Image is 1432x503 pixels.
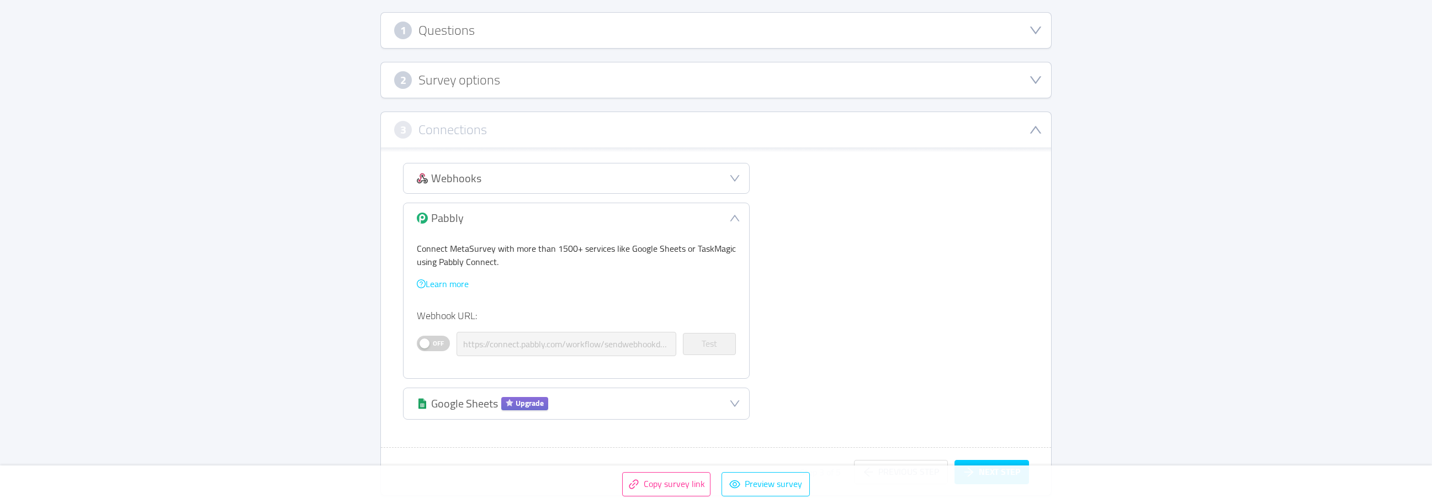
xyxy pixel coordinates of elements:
i: icon: down [729,213,740,224]
button: icon: eyePreview survey [722,472,810,496]
span: Upgrade [501,397,548,410]
span: 1 [400,24,406,36]
iframe: Chatra live chat [1242,373,1426,496]
i: icon: down [1029,24,1042,37]
i: icon: star [506,399,513,408]
i: icon: down [1029,73,1042,87]
div: icon: downWebhooks [404,163,749,193]
span: 2 [400,74,406,86]
div: Google Sheets [431,398,498,410]
button: icon: linkCopy survey link [622,472,710,496]
button: icon: arrow-rightNext step [954,460,1029,484]
i: icon: down [729,398,740,409]
h3: Questions [418,24,475,36]
i: icon: down [1029,123,1042,136]
div: Pabbly [431,212,464,224]
button: icon: arrow-leftPrevious step [854,460,948,484]
i: icon: question-circle [417,279,426,288]
h3: Connections [418,124,487,136]
p: Webhook URL: [417,308,736,323]
i: icon: down [729,173,740,184]
h3: Survey options [418,74,500,86]
input: https://connect.pabbly.com/workflow/sendwebhookdata/... [457,332,676,356]
div: Webhooks [431,172,481,184]
a: icon: question-circleLearn more [417,276,469,292]
span: Off [431,336,446,351]
div: icon: downPabbly [404,203,749,233]
div: icon: downGoogle Sheetsicon: starUpgrade [404,388,749,419]
span: 3 [400,124,406,136]
button: Test [683,333,736,355]
p: Connect MetaSurvey with more than 1500+ services like Google Sheets or TaskMagic using Pabbly Con... [417,242,736,268]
